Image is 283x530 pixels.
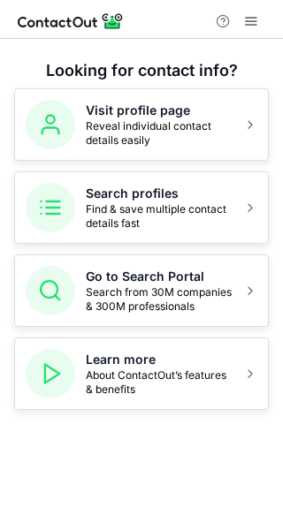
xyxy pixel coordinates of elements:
[14,171,269,244] button: Search profilesFind & save multiple contact details fast
[26,183,75,232] img: Search profiles
[26,100,75,149] img: Visit profile page
[86,285,233,314] span: Search from 30M companies & 300M professionals
[86,202,233,231] span: Find & save multiple contact details fast
[26,349,75,398] img: Learn more
[18,11,124,32] img: ContactOut v5.3.10
[86,268,233,285] h5: Go to Search Portal
[14,254,269,327] button: Go to Search PortalSearch from 30M companies & 300M professionals
[86,119,233,148] span: Reveal individual contact details easily
[86,351,233,368] h5: Learn more
[14,88,269,161] button: Visit profile pageReveal individual contact details easily
[86,368,233,397] span: About ContactOut’s features & benefits
[14,337,269,410] button: Learn moreAbout ContactOut’s features & benefits
[86,185,233,202] h5: Search profiles
[86,102,233,119] h5: Visit profile page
